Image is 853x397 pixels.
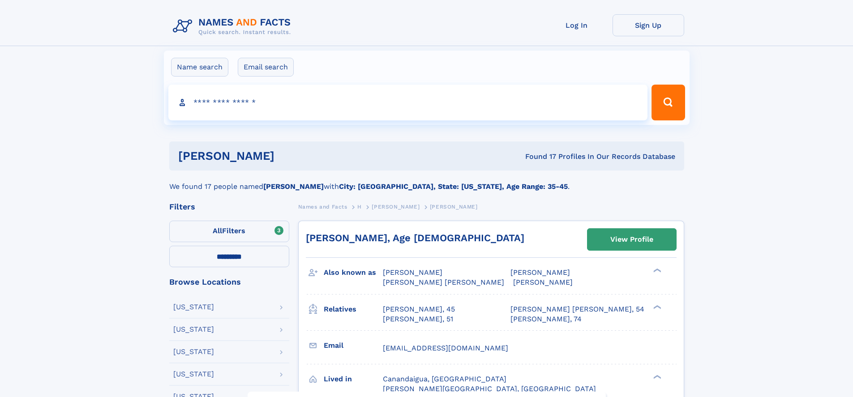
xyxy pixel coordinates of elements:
[651,304,662,310] div: ❯
[400,152,675,162] div: Found 17 Profiles In Our Records Database
[510,314,582,324] a: [PERSON_NAME], 74
[324,371,383,387] h3: Lived in
[173,303,214,311] div: [US_STATE]
[306,232,524,243] a: [PERSON_NAME], Age [DEMOGRAPHIC_DATA]
[339,182,568,191] b: City: [GEOGRAPHIC_DATA], State: [US_STATE], Age Range: 35-45
[510,268,570,277] span: [PERSON_NAME]
[178,150,400,162] h1: [PERSON_NAME]
[652,85,685,120] button: Search Button
[169,278,289,286] div: Browse Locations
[324,265,383,280] h3: Also known as
[383,304,455,314] a: [PERSON_NAME], 45
[383,278,504,286] span: [PERSON_NAME] [PERSON_NAME]
[298,201,347,212] a: Names and Facts
[383,384,596,393] span: [PERSON_NAME][GEOGRAPHIC_DATA], [GEOGRAPHIC_DATA]
[169,203,289,211] div: Filters
[169,171,684,192] div: We found 17 people named with .
[541,14,613,36] a: Log In
[357,201,362,212] a: H
[238,58,294,77] label: Email search
[513,278,573,286] span: [PERSON_NAME]
[173,371,214,378] div: [US_STATE]
[173,348,214,355] div: [US_STATE]
[383,314,453,324] a: [PERSON_NAME], 51
[651,268,662,273] div: ❯
[651,374,662,380] div: ❯
[169,14,298,38] img: Logo Names and Facts
[430,204,478,210] span: [PERSON_NAME]
[168,85,648,120] input: search input
[324,338,383,353] h3: Email
[324,302,383,317] h3: Relatives
[213,226,222,235] span: All
[169,221,289,242] label: Filters
[372,201,420,212] a: [PERSON_NAME]
[383,375,506,383] span: Canandaigua, [GEOGRAPHIC_DATA]
[357,204,362,210] span: H
[372,204,420,210] span: [PERSON_NAME]
[383,268,442,277] span: [PERSON_NAME]
[173,326,214,333] div: [US_STATE]
[613,14,684,36] a: Sign Up
[171,58,228,77] label: Name search
[263,182,324,191] b: [PERSON_NAME]
[610,229,653,250] div: View Profile
[510,304,644,314] a: [PERSON_NAME] [PERSON_NAME], 54
[587,229,676,250] a: View Profile
[383,344,508,352] span: [EMAIL_ADDRESS][DOMAIN_NAME]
